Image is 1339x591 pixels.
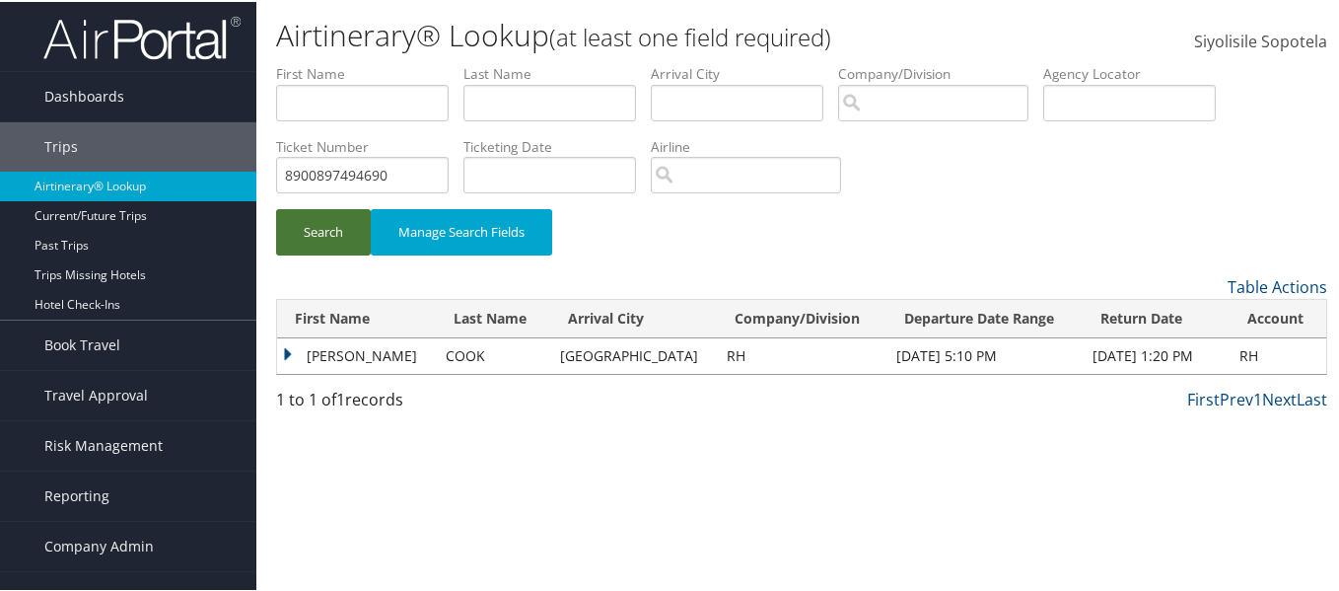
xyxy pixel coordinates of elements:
[1230,336,1326,372] td: RH
[1194,29,1327,50] span: Siyolisile Sopotela
[43,13,241,59] img: airportal-logo.png
[886,336,1083,372] td: [DATE] 5:10 PM
[1083,336,1230,372] td: [DATE] 1:20 PM
[276,207,371,254] button: Search
[276,386,517,419] div: 1 to 1 of records
[44,369,148,418] span: Travel Approval
[1194,10,1327,71] a: Siyolisile Sopotela
[44,419,163,469] span: Risk Management
[550,298,717,336] th: Arrival City: activate to sort column ascending
[1043,62,1231,82] label: Agency Locator
[717,298,886,336] th: Company/Division
[886,298,1083,336] th: Departure Date Range: activate to sort column ascending
[44,120,78,170] span: Trips
[1220,387,1253,408] a: Prev
[1262,387,1297,408] a: Next
[463,135,651,155] label: Ticketing Date
[436,336,550,372] td: COOK
[717,336,886,372] td: RH
[276,13,977,54] h1: Airtinerary® Lookup
[277,336,436,372] td: [PERSON_NAME]
[276,135,463,155] label: Ticket Number
[651,62,838,82] label: Arrival City
[463,62,651,82] label: Last Name
[44,520,154,569] span: Company Admin
[44,70,124,119] span: Dashboards
[1228,274,1327,296] a: Table Actions
[550,336,717,372] td: [GEOGRAPHIC_DATA]
[277,298,436,336] th: First Name: activate to sort column ascending
[1297,387,1327,408] a: Last
[436,298,550,336] th: Last Name: activate to sort column ascending
[44,319,120,368] span: Book Travel
[44,470,109,519] span: Reporting
[336,387,345,408] span: 1
[549,19,831,51] small: (at least one field required)
[838,62,1043,82] label: Company/Division
[651,135,856,155] label: Airline
[371,207,552,254] button: Manage Search Fields
[1253,387,1262,408] a: 1
[1230,298,1326,336] th: Account: activate to sort column ascending
[1187,387,1220,408] a: First
[276,62,463,82] label: First Name
[1083,298,1230,336] th: Return Date: activate to sort column ascending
